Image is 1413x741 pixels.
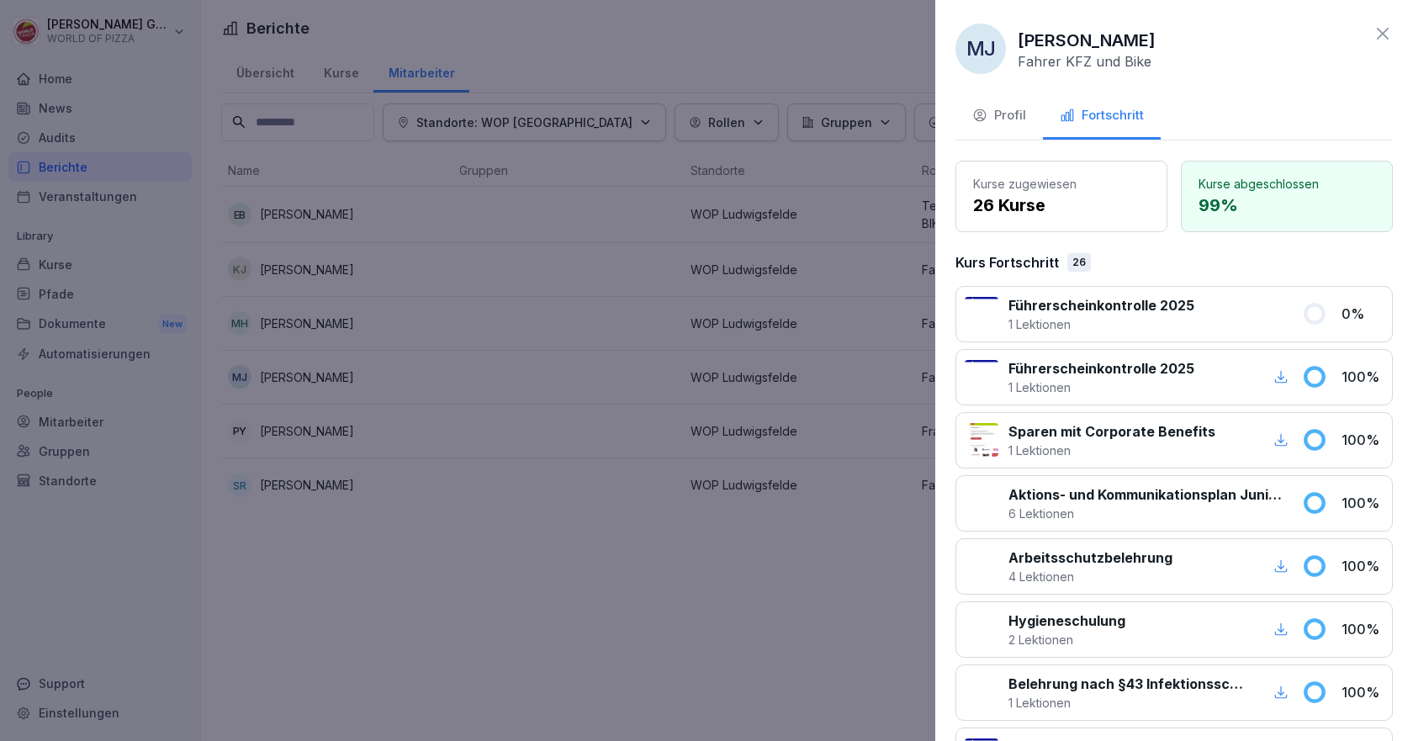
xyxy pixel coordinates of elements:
p: 100 % [1342,430,1384,450]
button: Fortschritt [1043,94,1161,140]
p: Sparen mit Corporate Benefits [1008,421,1215,442]
p: Aktions- und Kommunikationsplan Juni bis August [1008,484,1282,505]
p: 4 Lektionen [1008,568,1172,585]
p: 100 % [1342,556,1384,576]
p: 26 Kurse [973,193,1150,218]
p: 1 Lektionen [1008,378,1194,396]
p: Kurse abgeschlossen [1199,175,1375,193]
div: Fortschritt [1060,106,1144,125]
p: Belehrung nach §43 Infektionsschutzgesetz [1008,674,1250,694]
p: Arbeitsschutzbelehrung [1008,548,1172,568]
p: 1 Lektionen [1008,442,1215,459]
p: Führerscheinkontrolle 2025 [1008,358,1194,378]
div: Profil [972,106,1026,125]
p: Kurse zugewiesen [973,175,1150,193]
p: Hygieneschulung [1008,611,1125,631]
p: Führerscheinkontrolle 2025 [1008,295,1194,315]
p: 100 % [1342,367,1384,387]
p: Kurs Fortschritt [955,252,1059,273]
p: 99 % [1199,193,1375,218]
p: 100 % [1342,682,1384,702]
p: 2 Lektionen [1008,631,1125,648]
p: 1 Lektionen [1008,694,1250,712]
p: [PERSON_NAME] [1018,28,1156,53]
button: Profil [955,94,1043,140]
p: 100 % [1342,619,1384,639]
p: Fahrer KFZ und Bike [1018,53,1151,70]
p: 0 % [1342,304,1384,324]
div: MJ [955,24,1006,74]
div: 26 [1067,253,1091,272]
p: 100 % [1342,493,1384,513]
p: 6 Lektionen [1008,505,1282,522]
p: 1 Lektionen [1008,315,1194,333]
